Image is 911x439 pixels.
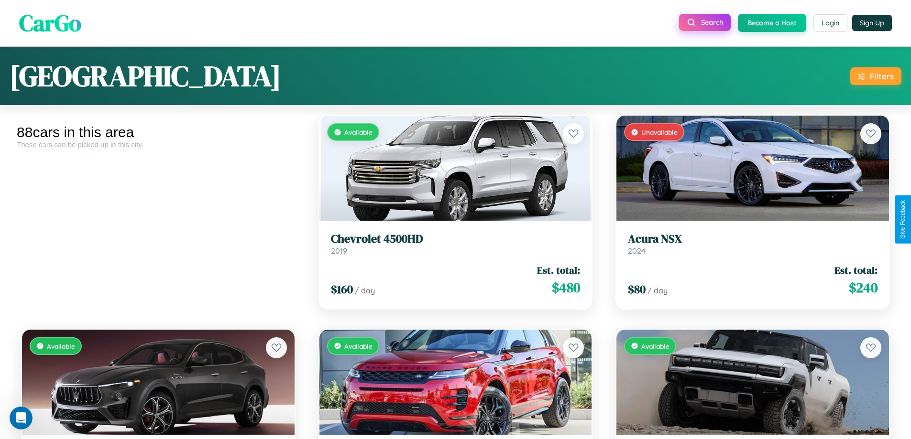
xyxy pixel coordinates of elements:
[331,232,581,246] h3: Chevrolet 4500HD
[10,407,33,429] iframe: Intercom live chat
[813,14,847,32] button: Login
[641,128,678,136] span: Unavailable
[701,18,723,27] span: Search
[344,128,373,136] span: Available
[17,140,300,149] div: These cars can be picked up in this city.
[628,246,646,256] span: 2024
[900,200,906,239] div: Give Feedback
[10,56,281,96] h1: [GEOGRAPHIC_DATA]
[834,263,878,277] span: Est. total:
[537,263,580,277] span: Est. total:
[648,286,668,295] span: / day
[331,232,581,256] a: Chevrolet 4500HD2019
[19,7,81,39] span: CarGo
[849,278,878,297] span: $ 240
[331,281,353,297] span: $ 160
[870,71,894,81] div: Filters
[850,67,901,85] button: Filters
[552,278,580,297] span: $ 480
[628,232,878,256] a: Acura NSX2024
[628,281,646,297] span: $ 80
[852,15,892,31] button: Sign Up
[628,232,878,246] h3: Acura NSX
[679,14,731,31] button: Search
[17,124,300,140] div: 88 cars in this area
[355,286,375,295] span: / day
[344,342,373,350] span: Available
[331,246,347,256] span: 2019
[47,342,75,350] span: Available
[641,342,670,350] span: Available
[738,14,806,32] button: Become a Host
